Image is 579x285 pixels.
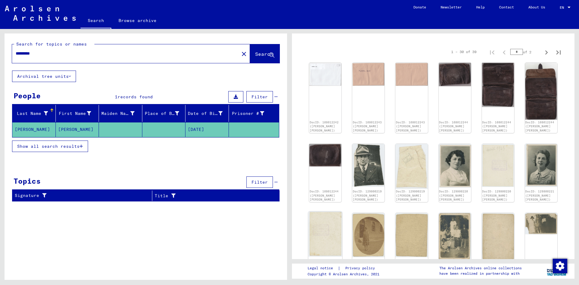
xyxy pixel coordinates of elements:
[58,110,91,117] div: First Name
[510,49,540,55] div: of 2
[396,190,425,201] a: DocID: 129800219 ([PERSON_NAME] [PERSON_NAME])
[252,179,268,185] span: Filter
[155,191,274,201] div: Title
[118,94,153,100] span: records found
[231,109,272,118] div: Prisoner #
[229,105,279,122] mat-header-cell: Prisoner #
[12,105,56,122] mat-header-cell: Last Name
[482,63,514,107] img: 002.jpg
[12,71,76,82] button: Archival tree units
[498,46,510,58] button: Previous page
[12,141,88,152] button: Show all search results
[353,190,382,201] a: DocID: 129800219 ([PERSON_NAME] [PERSON_NAME])
[395,213,428,257] img: 002.jpg
[246,176,273,188] button: Filter
[439,190,468,201] a: DocID: 129800220 ([PERSON_NAME] [PERSON_NAME])
[231,110,264,117] div: Prisoner #
[540,46,552,58] button: Next page
[185,105,229,122] mat-header-cell: Date of Birth
[14,90,41,101] div: People
[188,109,230,118] div: Date of Birth
[451,49,476,55] div: 1 – 30 of 39
[439,213,471,260] img: 001.jpg
[546,263,568,278] img: yv_logo.png
[396,121,425,132] a: DocID: 108012243 ([PERSON_NAME] [PERSON_NAME])
[352,144,384,187] img: 001.jpg
[15,192,147,199] div: Signature
[15,191,153,201] div: Signature
[439,271,522,276] p: have been realized in partnership with
[525,213,557,234] img: 001.jpg
[81,13,111,29] a: Search
[238,48,250,60] button: Clear
[111,13,164,28] a: Browse archive
[99,105,142,122] mat-header-cell: Maiden Name
[308,265,338,271] a: Legal notice
[188,110,223,117] div: Date of Birth
[482,190,511,201] a: DocID: 129800220 ([PERSON_NAME] [PERSON_NAME])
[552,46,565,58] button: Last page
[252,94,268,100] span: Filter
[482,213,514,260] img: 002.jpg
[145,109,187,118] div: Place of Birth
[17,144,80,149] span: Show all search results
[395,144,428,189] img: 002.jpg
[56,122,99,137] mat-cell: [PERSON_NAME]
[525,63,557,120] img: 003.jpg
[525,121,554,132] a: DocID: 108012244 ([PERSON_NAME] [PERSON_NAME])
[16,41,87,47] mat-label: Search for topics or names
[352,213,384,257] img: 001.jpg
[308,211,342,257] img: 002.jpg
[250,44,280,63] button: Search
[352,63,384,86] img: 001.jpg
[5,6,76,21] img: Arolsen_neg.svg
[340,265,382,271] a: Privacy policy
[310,190,339,201] a: DocID: 108012244 ([PERSON_NAME] [PERSON_NAME])
[12,122,56,137] mat-cell: [PERSON_NAME]
[439,121,468,132] a: DocID: 108012244 ([PERSON_NAME] [PERSON_NAME])
[255,51,273,57] span: Search
[56,105,99,122] mat-header-cell: First Name
[155,193,267,199] div: Title
[308,265,382,271] div: |
[439,144,471,188] img: 001.jpg
[482,121,511,132] a: DocID: 108012244 ([PERSON_NAME] [PERSON_NAME])
[185,122,229,137] mat-cell: [DATE]
[353,121,382,132] a: DocID: 108012243 ([PERSON_NAME] [PERSON_NAME])
[58,109,99,118] div: First Name
[482,144,514,187] img: 002.jpg
[101,110,134,117] div: Maiden Name
[439,265,522,271] p: The Arolsen Archives online collections
[525,190,554,201] a: DocID: 129800221 ([PERSON_NAME] [PERSON_NAME])
[553,259,567,273] img: Change consent
[525,144,557,187] img: 001.jpg
[240,50,248,58] mat-icon: close
[308,271,382,277] p: Copyright © Arolsen Archives, 2021
[439,63,471,86] img: 001.jpg
[560,5,566,10] span: EN
[101,109,142,118] div: Maiden Name
[115,94,118,100] span: 1
[145,110,179,117] div: Place of Birth
[395,63,428,86] img: 002.jpg
[14,176,41,186] div: Topics
[142,105,186,122] mat-header-cell: Place of Birth
[15,110,48,117] div: Last Name
[246,91,273,103] button: Filter
[15,109,55,118] div: Last Name
[309,144,341,167] img: 004.jpg
[486,46,498,58] button: First page
[310,121,339,132] a: DocID: 108012242 ([PERSON_NAME] [PERSON_NAME])
[309,63,341,86] img: 001.jpg
[552,258,567,273] div: Change consent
